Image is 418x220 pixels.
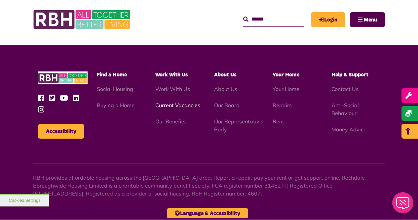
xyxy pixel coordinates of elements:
a: MyRBH [311,12,345,27]
span: About Us [214,72,237,77]
img: RBH [38,71,88,84]
a: Our Representative Body [214,118,262,133]
button: Accessibility [38,124,84,139]
span: Find a Home [97,72,127,77]
a: Rent [273,118,284,125]
span: Work With Us [155,72,188,77]
a: Our Benefits [155,118,186,125]
a: Money Advice [331,126,366,133]
button: Language & Accessibility [167,208,248,218]
p: RBH provides affordable housing across the [GEOGRAPHIC_DATA] area. Report a repair, pay your rent... [33,174,385,198]
a: Current Vacancies [155,102,200,109]
a: Contact Us [331,86,359,92]
a: Anti-Social Behaviour [331,102,359,116]
span: Your Home [273,72,299,77]
input: Search [243,12,304,26]
button: Navigation [350,12,385,27]
img: RBH [33,7,132,32]
a: Work With Us [155,86,190,92]
a: Our Board [214,102,240,109]
a: Social Housing - open in a new tab [97,86,133,92]
a: Your Home [273,86,299,92]
a: Repairs [273,102,292,109]
span: Help & Support [331,72,368,77]
span: Menu [364,17,377,22]
iframe: Netcall Web Assistant for live chat [388,190,418,220]
a: Buying a Home [97,102,134,109]
a: About Us [214,86,237,92]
